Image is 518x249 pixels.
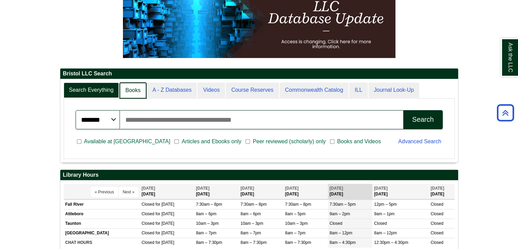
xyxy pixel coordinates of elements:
[285,231,305,235] span: 8am – 7pm
[240,211,261,216] span: 8am – 6pm
[198,83,225,98] a: Videos
[64,219,140,229] td: Taunton
[285,186,299,191] span: [DATE]
[368,83,419,98] a: Journal Look-Up
[374,186,388,191] span: [DATE]
[330,240,356,245] span: 8am – 4:30pm
[155,221,174,226] span: for [DATE]
[403,110,442,129] button: Search
[239,184,283,199] th: [DATE]
[240,231,261,235] span: 8am – 7pm
[398,138,441,144] a: Advanced Search
[430,231,443,235] span: Closed
[147,83,197,98] a: A - Z Databases
[330,202,356,207] span: 7:30am – 5pm
[328,184,373,199] th: [DATE]
[495,108,516,117] a: Back to Top
[142,211,154,216] span: Closed
[430,221,443,226] span: Closed
[64,83,119,98] a: Search Everything
[179,137,244,146] span: Articles and Ebooks only
[64,209,140,219] td: Attleboro
[280,83,349,98] a: Commonwealth Catalog
[142,202,154,207] span: Closed
[246,138,250,145] input: Peer reviewed (scholarly) only
[226,83,279,98] a: Course Reserves
[334,137,384,146] span: Books and Videos
[240,202,267,207] span: 7:30am – 8pm
[142,221,154,226] span: Closed
[196,240,222,245] span: 8am – 7:30pm
[196,221,219,226] span: 10am – 3pm
[155,231,174,235] span: for [DATE]
[91,187,118,197] button: « Previous
[81,137,173,146] span: Available at [GEOGRAPHIC_DATA]
[374,231,397,235] span: 8am – 12pm
[330,211,350,216] span: 9am – 2pm
[119,187,138,197] button: Next »
[285,211,305,216] span: 8am – 5pm
[430,240,443,245] span: Closed
[60,170,458,180] h2: Library Hours
[155,211,174,216] span: for [DATE]
[412,116,434,123] div: Search
[374,202,397,207] span: 12pm – 5pm
[240,240,267,245] span: 8am – 7:30pm
[374,211,394,216] span: 9am – 1pm
[250,137,328,146] span: Peer reviewed (scholarly) only
[330,138,334,145] input: Books and Videos
[64,200,140,209] td: Fall River
[155,202,174,207] span: for [DATE]
[142,231,154,235] span: Closed
[64,238,140,248] td: CHAT HOURS
[430,211,443,216] span: Closed
[77,138,81,145] input: Available at [GEOGRAPHIC_DATA]
[142,240,154,245] span: Closed
[330,186,343,191] span: [DATE]
[120,83,146,99] a: Books
[196,186,209,191] span: [DATE]
[64,229,140,238] td: [GEOGRAPHIC_DATA]
[155,240,174,245] span: for [DATE]
[285,240,311,245] span: 8am – 7:30pm
[196,211,216,216] span: 8am – 6pm
[196,231,216,235] span: 8am – 7pm
[240,221,263,226] span: 10am – 3pm
[374,240,408,245] span: 12:30pm – 4:30pm
[285,221,308,226] span: 10am – 3pm
[142,186,155,191] span: [DATE]
[174,138,179,145] input: Articles and Ebooks only
[194,184,239,199] th: [DATE]
[60,69,458,79] h2: Bristol LLC Search
[330,231,352,235] span: 8am – 12pm
[330,221,342,226] span: Closed
[240,186,254,191] span: [DATE]
[430,186,444,191] span: [DATE]
[372,184,429,199] th: [DATE]
[349,83,367,98] a: ILL
[374,221,387,226] span: Closed
[430,202,443,207] span: Closed
[196,202,222,207] span: 7:30am – 8pm
[429,184,454,199] th: [DATE]
[283,184,328,199] th: [DATE]
[140,184,194,199] th: [DATE]
[285,202,311,207] span: 7:30am – 8pm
